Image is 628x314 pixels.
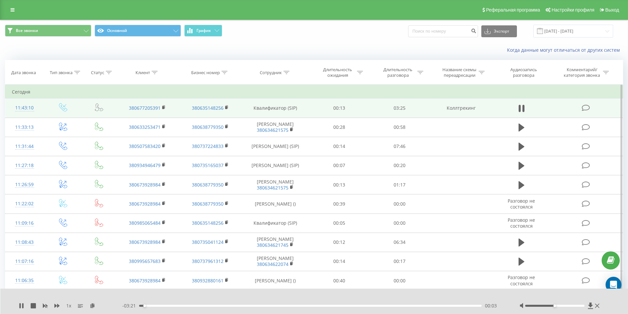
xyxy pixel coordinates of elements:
[12,255,37,268] div: 11:07:16
[95,25,181,37] button: Основной
[192,124,224,130] a: 380638779350
[309,252,370,271] td: 00:14
[5,25,91,37] button: Все звонки
[5,85,623,99] td: Сегодня
[129,143,161,149] a: 380507583420
[309,156,370,175] td: 00:07
[485,302,497,309] span: 00:03
[122,302,139,309] span: - 03:21
[380,67,416,78] div: Длительность разговора
[606,277,621,293] div: Open Intercom Messenger
[320,67,355,78] div: Длительность ожидания
[370,118,430,137] td: 00:58
[502,67,545,78] div: Аудиозапись разговора
[129,162,161,168] a: 380934946479
[242,252,309,271] td: [PERSON_NAME]
[430,99,492,118] td: Коллтрекинг
[129,239,161,245] a: 380673928984
[370,271,430,290] td: 00:00
[192,201,224,207] a: 380638779350
[370,214,430,233] td: 00:00
[11,70,36,75] div: Дата звонка
[257,185,288,191] a: 380634621575
[12,236,37,249] div: 11:08:43
[257,261,288,267] a: 380634622074
[129,105,161,111] a: 380677205391
[191,70,220,75] div: Бизнес номер
[192,143,224,149] a: 380737224833
[91,70,104,75] div: Статус
[370,233,430,252] td: 06:34
[129,258,161,264] a: 380995657683
[129,277,161,284] a: 380673928984
[129,182,161,188] a: 380673928984
[192,258,224,264] a: 380737961312
[129,220,161,226] a: 380985065484
[242,233,309,252] td: [PERSON_NAME]
[370,175,430,194] td: 01:17
[370,194,430,214] td: 00:00
[12,159,37,172] div: 11:27:18
[552,7,594,13] span: Настройки профиля
[12,101,37,114] div: 11:43:10
[370,137,430,156] td: 07:46
[508,217,535,229] span: Разговор не состоялся
[192,162,224,168] a: 380735165037
[370,99,430,118] td: 03:25
[605,7,619,13] span: Выход
[12,274,37,287] div: 11:06:35
[242,118,309,137] td: [PERSON_NAME]
[242,99,309,118] td: Квалификатор (SIP)
[309,118,370,137] td: 00:28
[242,194,309,214] td: [PERSON_NAME] ()
[66,302,71,309] span: 1 x
[408,25,478,37] input: Поиск по номеру
[184,25,222,37] button: График
[370,156,430,175] td: 00:20
[370,252,430,271] td: 00:17
[12,121,37,134] div: 11:33:13
[12,178,37,191] div: 11:26:59
[309,194,370,214] td: 00:39
[486,7,540,13] span: Реферальная программа
[12,197,37,210] div: 11:22:02
[242,175,309,194] td: [PERSON_NAME]
[50,70,73,75] div: Тип звонка
[242,137,309,156] td: [PERSON_NAME] (SIP)
[508,198,535,210] span: Разговор не состоялся
[192,239,224,245] a: 380735041124
[309,99,370,118] td: 00:13
[257,242,288,248] a: 380634621745
[129,201,161,207] a: 380673928984
[309,137,370,156] td: 00:14
[12,217,37,230] div: 11:09:16
[242,271,309,290] td: [PERSON_NAME] ()
[129,124,161,130] a: 380633253471
[192,182,224,188] a: 380638779350
[481,25,517,37] button: Экспорт
[563,67,601,78] div: Комментарий/категория звонка
[260,70,282,75] div: Сотрудник
[309,214,370,233] td: 00:05
[196,28,211,33] span: График
[309,175,370,194] td: 00:13
[309,271,370,290] td: 00:40
[242,156,309,175] td: [PERSON_NAME] (SIP)
[553,304,556,307] div: Accessibility label
[16,28,38,33] span: Все звонки
[192,220,224,226] a: 380635148256
[442,67,477,78] div: Название схемы переадресации
[12,140,37,153] div: 11:31:44
[242,214,309,233] td: Квалификатор (SIP)
[135,70,150,75] div: Клиент
[192,277,224,284] a: 380932880161
[508,274,535,286] span: Разговор не состоялся
[507,47,623,53] a: Когда данные могут отличаться от других систем
[143,304,146,307] div: Accessibility label
[309,233,370,252] td: 00:12
[192,105,224,111] a: 380635148256
[257,127,288,133] a: 380634621575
